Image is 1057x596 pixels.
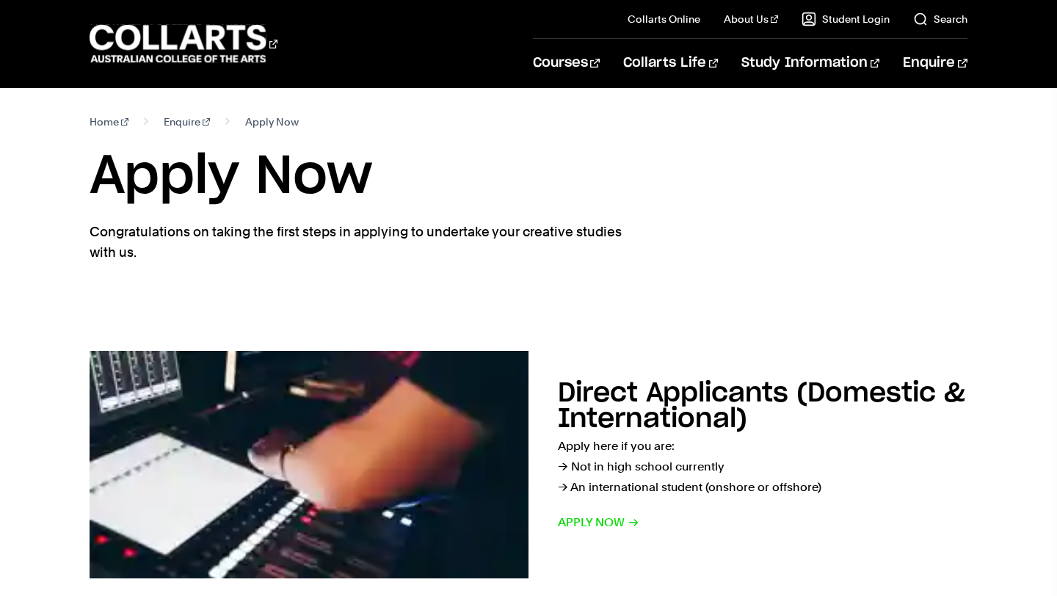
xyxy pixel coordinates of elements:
[90,23,277,65] div: Go to homepage
[724,12,778,26] a: About Us
[90,112,128,132] a: Home
[245,112,299,132] span: Apply Now
[90,222,625,263] p: Congratulations on taking the first steps in applying to undertake your creative studies with us.
[628,12,700,26] a: Collarts Online
[558,436,967,498] p: Apply here if you are: → Not in high school currently → An international student (onshore or offs...
[741,39,879,87] a: Study Information
[623,39,718,87] a: Collarts Life
[558,380,965,432] h2: Direct Applicants (Domestic & International)
[913,12,967,26] a: Search
[90,351,967,578] a: Direct Applicants (Domestic & International) Apply here if you are:→ Not in high school currently...
[558,512,639,533] span: Apply now
[533,39,600,87] a: Courses
[903,39,967,87] a: Enquire
[164,112,210,132] a: Enquire
[90,144,967,210] h1: Apply Now
[802,12,890,26] a: Student Login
